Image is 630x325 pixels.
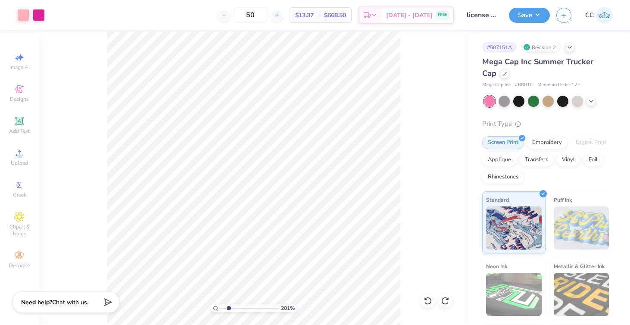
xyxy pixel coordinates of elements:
[554,206,609,250] img: Puff Ink
[234,7,267,23] input: – –
[556,153,580,166] div: Vinyl
[482,136,524,149] div: Screen Print
[482,153,517,166] div: Applique
[515,81,533,89] span: # 6801C
[537,81,580,89] span: Minimum Order: 12 +
[10,96,29,103] span: Designs
[9,64,30,71] span: Image AI
[13,191,26,198] span: Greek
[596,7,613,24] img: Camille Colpoys
[460,6,502,24] input: Untitled Design
[570,136,612,149] div: Digital Print
[521,42,561,53] div: Revision 2
[486,262,507,271] span: Neon Ink
[482,42,517,53] div: # 507151A
[585,7,613,24] a: CC
[9,128,30,134] span: Add Text
[281,304,295,312] span: 201 %
[509,8,550,23] button: Save
[482,171,524,184] div: Rhinestones
[554,262,605,271] span: Metallic & Glitter Ink
[386,11,433,20] span: [DATE] - [DATE]
[438,12,447,18] span: FREE
[519,153,554,166] div: Transfers
[295,11,314,20] span: $13.37
[21,298,52,306] strong: Need help?
[486,273,542,316] img: Neon Ink
[11,159,28,166] span: Upload
[554,195,572,204] span: Puff Ink
[482,56,593,78] span: Mega Cap Inc Summer Trucker Cap
[324,11,346,20] span: $668.50
[482,119,613,129] div: Print Type
[52,298,88,306] span: Chat with us.
[583,153,603,166] div: Foil
[585,10,594,20] span: CC
[486,195,509,204] span: Standard
[482,81,511,89] span: Mega Cap Inc
[486,206,542,250] img: Standard
[527,136,568,149] div: Embroidery
[4,223,34,237] span: Clipart & logos
[9,262,30,269] span: Decorate
[554,273,609,316] img: Metallic & Glitter Ink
